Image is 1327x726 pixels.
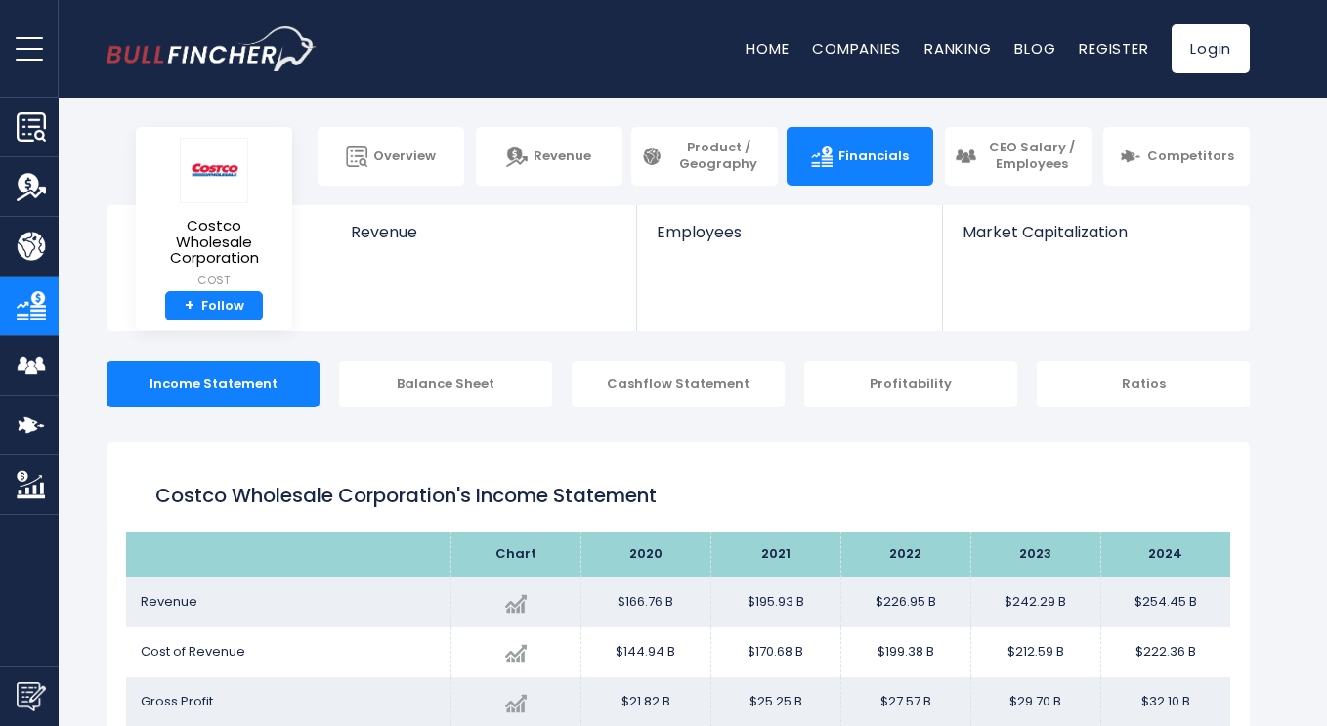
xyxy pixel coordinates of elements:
[746,38,789,59] a: Home
[476,127,622,186] a: Revenue
[840,627,970,677] td: $199.38 B
[450,532,580,577] th: Chart
[580,627,710,677] td: $144.94 B
[1147,149,1234,165] span: Competitors
[1100,577,1230,627] td: $254.45 B
[1100,532,1230,577] th: 2024
[970,577,1100,627] td: $242.29 B
[787,127,933,186] a: Financials
[351,223,618,241] span: Revenue
[840,532,970,577] th: 2022
[637,205,941,275] a: Employees
[657,223,921,241] span: Employees
[943,205,1248,275] a: Market Capitalization
[970,627,1100,677] td: $212.59 B
[165,291,263,321] a: +Follow
[838,149,909,165] span: Financials
[151,272,277,289] small: COST
[1014,38,1055,59] a: Blog
[970,532,1100,577] th: 2023
[804,361,1017,407] div: Profitability
[945,127,1092,186] a: CEO Salary / Employees
[1037,361,1250,407] div: Ratios
[572,361,785,407] div: Cashflow Statement
[151,218,277,267] span: Costco Wholesale Corporation
[107,361,320,407] div: Income Statement
[1172,24,1250,73] a: Login
[580,577,710,627] td: $166.76 B
[1100,627,1230,677] td: $222.36 B
[840,577,970,627] td: $226.95 B
[107,26,317,71] a: Go to homepage
[963,223,1228,241] span: Market Capitalization
[710,627,840,677] td: $170.68 B
[107,26,317,71] img: bullfincher logo
[812,38,901,59] a: Companies
[710,577,840,627] td: $195.93 B
[982,140,1082,173] span: CEO Salary / Employees
[631,127,778,186] a: Product / Geography
[141,642,245,661] span: Cost of Revenue
[339,361,552,407] div: Balance Sheet
[155,481,1201,510] h1: Costco Wholesale Corporation's Income Statement
[331,205,637,275] a: Revenue
[668,140,768,173] span: Product / Geography
[150,137,278,291] a: Costco Wholesale Corporation COST
[710,532,840,577] th: 2021
[373,149,436,165] span: Overview
[318,127,464,186] a: Overview
[580,532,710,577] th: 2020
[534,149,591,165] span: Revenue
[141,692,213,710] span: Gross Profit
[1079,38,1148,59] a: Register
[1103,127,1250,186] a: Competitors
[185,297,194,315] strong: +
[924,38,991,59] a: Ranking
[141,592,197,611] span: Revenue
